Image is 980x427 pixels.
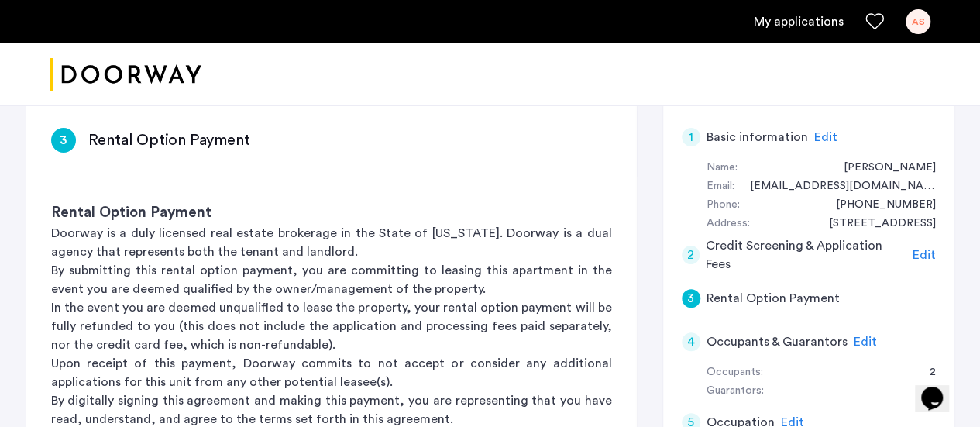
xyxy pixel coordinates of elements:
[913,249,936,261] span: Edit
[682,332,700,351] div: 4
[707,289,840,308] h5: Rental Option Payment
[915,365,965,412] iframe: chat widget
[707,159,738,177] div: Name:
[906,9,930,34] div: AS
[707,332,848,351] h5: Occupants & Guarantors
[828,159,936,177] div: Arjun Saluja
[51,128,76,153] div: 3
[707,215,750,233] div: Address:
[914,363,936,382] div: 2
[754,12,844,31] a: My application
[813,215,936,233] div: 5 Lakeville Court
[707,196,740,215] div: Phone:
[706,236,906,274] h5: Credit Screening & Application Fees
[682,128,700,146] div: 1
[707,128,808,146] h5: Basic information
[51,298,612,354] p: In the event you are deemed unqualified to lease the property, your rental option payment will be...
[51,354,612,391] p: Upon receipt of this payment, Doorway commits to not accept or consider any additional applicatio...
[682,289,700,308] div: 3
[51,261,612,298] p: By submitting this rental option payment, you are committing to leasing this apartment in the eve...
[913,382,936,401] div: 0
[51,202,612,224] h3: Rental Option Payment
[734,177,936,196] div: arjunsaluja1@gmail.com
[814,131,837,143] span: Edit
[707,382,764,401] div: Guarantors:
[865,12,884,31] a: Favorites
[682,246,700,264] div: 2
[707,177,734,196] div: Email:
[50,46,201,104] img: logo
[820,196,936,215] div: +15168401900
[854,336,877,348] span: Edit
[88,129,250,151] h3: Rental Option Payment
[707,363,763,382] div: Occupants:
[50,46,201,104] a: Cazamio logo
[51,224,612,261] p: Doorway is a duly licensed real estate brokerage in the State of [US_STATE]. Doorway is a dual ag...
